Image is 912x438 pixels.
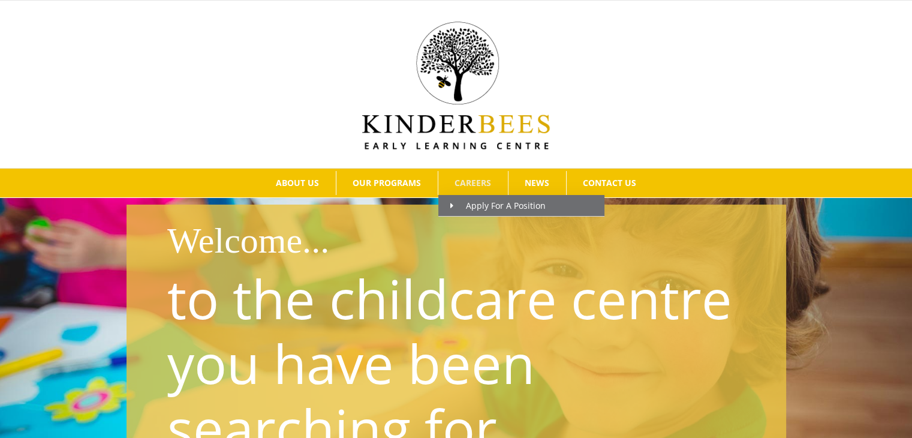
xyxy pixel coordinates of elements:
[260,171,336,195] a: ABOUT US
[167,215,777,266] h1: Welcome...
[353,179,421,187] span: OUR PROGRAMS
[336,171,438,195] a: OUR PROGRAMS
[508,171,566,195] a: NEWS
[362,22,550,149] img: Kinder Bees Logo
[438,195,604,217] a: Apply For A Position
[583,179,636,187] span: CONTACT US
[455,179,491,187] span: CAREERS
[18,169,894,197] nav: Main Menu
[450,200,546,211] span: Apply For A Position
[567,171,653,195] a: CONTACT US
[525,179,549,187] span: NEWS
[438,171,508,195] a: CAREERS
[276,179,319,187] span: ABOUT US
